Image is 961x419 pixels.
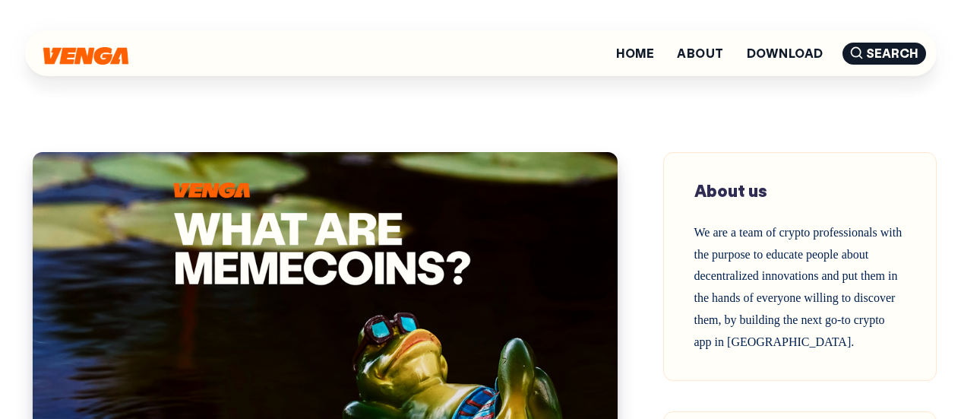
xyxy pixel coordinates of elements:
[747,47,823,59] a: Download
[43,47,128,65] img: Venga Blog
[677,47,723,59] a: About
[616,47,654,59] a: Home
[694,226,903,348] span: We are a team of crypto professionals with the purpose to educate people about decentralized inno...
[842,43,926,65] span: Search
[694,179,767,202] span: About us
